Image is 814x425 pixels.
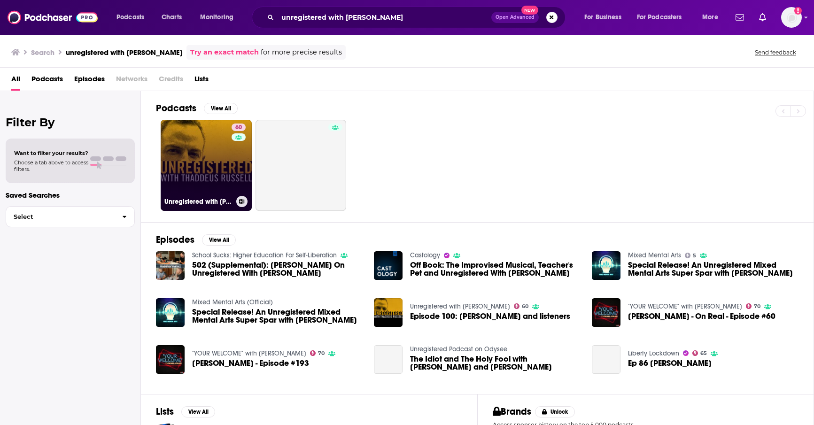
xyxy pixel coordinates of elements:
[592,298,620,327] img: Thaddeus Russell - On Real - Episode #60
[584,11,621,24] span: For Business
[628,251,681,259] a: Mixed Mental Arts
[692,350,707,356] a: 65
[192,251,337,259] a: School Sucks: Higher Education For Self-Liberation
[66,48,183,57] h3: unregistered with [PERSON_NAME]
[181,406,215,417] button: View All
[410,261,581,277] span: Off Book: The Improvised Musical, Teacher's Pet and Unregistered With [PERSON_NAME]
[410,345,507,353] a: Unregistered Podcast on Odysee
[374,345,403,374] a: The Idiot and The Holy Fool with JF Martel and Thaddeus Russell
[755,9,770,25] a: Show notifications dropdown
[6,116,135,129] h2: Filter By
[190,47,259,58] a: Try an exact match
[110,10,156,25] button: open menu
[318,351,325,355] span: 70
[31,48,54,57] h3: Search
[628,261,798,277] a: Special Release! An Unregistered Mixed Mental Arts Super Spar with Thaddeus Russell
[693,254,696,258] span: 5
[156,298,185,327] a: Special Release! An Unregistered Mixed Mental Arts Super Spar with Thaddeus Russell
[192,359,309,367] a: Thaddeus Russell - Episode #193
[31,71,63,91] span: Podcasts
[11,71,20,91] a: All
[410,251,440,259] a: Castology
[514,303,529,309] a: 60
[261,7,574,28] div: Search podcasts, credits, & more...
[192,261,363,277] span: 502 (Supplemental): [PERSON_NAME] On Unregistered With [PERSON_NAME]
[202,234,236,246] button: View All
[159,71,183,91] span: Credits
[14,150,88,156] span: Want to filter your results?
[781,7,802,28] span: Logged in as LornaG
[592,251,620,280] img: Special Release! An Unregistered Mixed Mental Arts Super Spar with Thaddeus Russell
[194,71,209,91] a: Lists
[235,123,242,132] span: 60
[696,10,730,25] button: open menu
[410,355,581,371] span: The Idiot and The Holy Fool with [PERSON_NAME] and [PERSON_NAME]
[410,355,581,371] a: The Idiot and The Holy Fool with JF Martel and Thaddeus Russell
[535,406,575,417] button: Unlock
[8,8,98,26] img: Podchaser - Follow, Share and Rate Podcasts
[161,120,252,211] a: 60Unregistered with [PERSON_NAME]
[732,9,748,25] a: Show notifications dropdown
[685,253,697,258] a: 5
[410,302,510,310] a: Unregistered with Thaddeus Russell
[410,261,581,277] a: Off Book: The Improvised Musical, Teacher's Pet and Unregistered With Thaddeus Russell
[261,47,342,58] span: for more precise results
[164,198,233,206] h3: Unregistered with [PERSON_NAME]
[192,359,309,367] span: [PERSON_NAME] - Episode #193
[637,11,682,24] span: For Podcasters
[156,345,185,374] a: Thaddeus Russell - Episode #193
[14,159,88,172] span: Choose a tab above to access filters.
[628,261,798,277] span: Special Release! An Unregistered Mixed Mental Arts Super Spar with [PERSON_NAME]
[156,406,215,417] a: ListsView All
[702,11,718,24] span: More
[752,48,799,56] button: Send feedback
[6,214,115,220] span: Select
[746,303,761,309] a: 70
[781,7,802,28] img: User Profile
[156,102,196,114] h2: Podcasts
[794,7,802,15] svg: Add a profile image
[628,349,679,357] a: Liberty Lockdown
[592,345,620,374] a: Ep 86 Thaddeus Russell
[162,11,182,24] span: Charts
[6,206,135,227] button: Select
[631,10,696,25] button: open menu
[374,251,403,280] img: Off Book: The Improvised Musical, Teacher's Pet and Unregistered With Thaddeus Russell
[204,103,238,114] button: View All
[156,251,185,280] img: 502 (Supplemental): Brett On Unregistered With Thaddeus Russell
[374,298,403,327] img: Episode 100: Thaddeus Russell and listeners
[116,71,147,91] span: Networks
[192,308,363,324] a: Special Release! An Unregistered Mixed Mental Arts Super Spar with Thaddeus Russell
[578,10,633,25] button: open menu
[410,312,570,320] span: Episode 100: [PERSON_NAME] and listeners
[628,359,712,367] span: Ep 86 [PERSON_NAME]
[310,350,325,356] a: 70
[493,406,532,417] h2: Brands
[628,312,775,320] a: Thaddeus Russell - On Real - Episode #60
[156,234,236,246] a: EpisodesView All
[232,124,246,131] a: 60
[6,191,135,200] p: Saved Searches
[192,308,363,324] span: Special Release! An Unregistered Mixed Mental Arts Super Spar with [PERSON_NAME]
[192,349,306,357] a: "YOUR WELCOME" with Michael Malice
[491,12,539,23] button: Open AdvancedNew
[194,10,246,25] button: open menu
[521,6,538,15] span: New
[156,406,174,417] h2: Lists
[200,11,233,24] span: Monitoring
[754,304,760,309] span: 70
[156,234,194,246] h2: Episodes
[700,351,707,355] span: 65
[156,102,238,114] a: PodcastsView All
[74,71,105,91] a: Episodes
[628,359,712,367] a: Ep 86 Thaddeus Russell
